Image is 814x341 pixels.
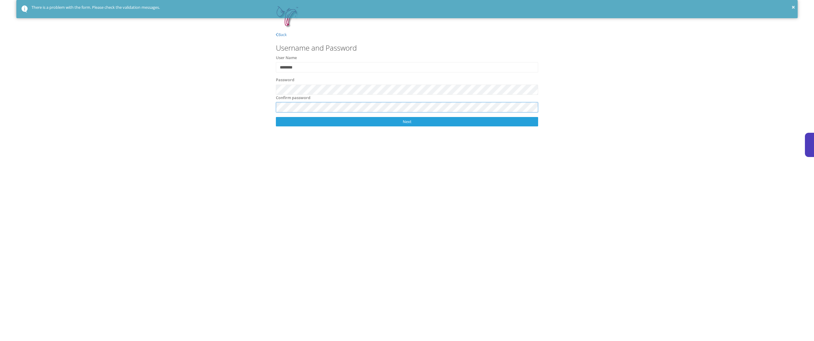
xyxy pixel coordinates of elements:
[276,117,538,126] a: Next
[276,77,294,83] label: Password
[276,95,310,101] label: Confirm password
[276,44,538,52] h3: Username and Password
[276,32,287,37] a: Back
[276,55,297,61] label: User Name
[792,3,795,12] button: ×
[31,5,793,11] div: There is a problem with the form. Please check the validation messages.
